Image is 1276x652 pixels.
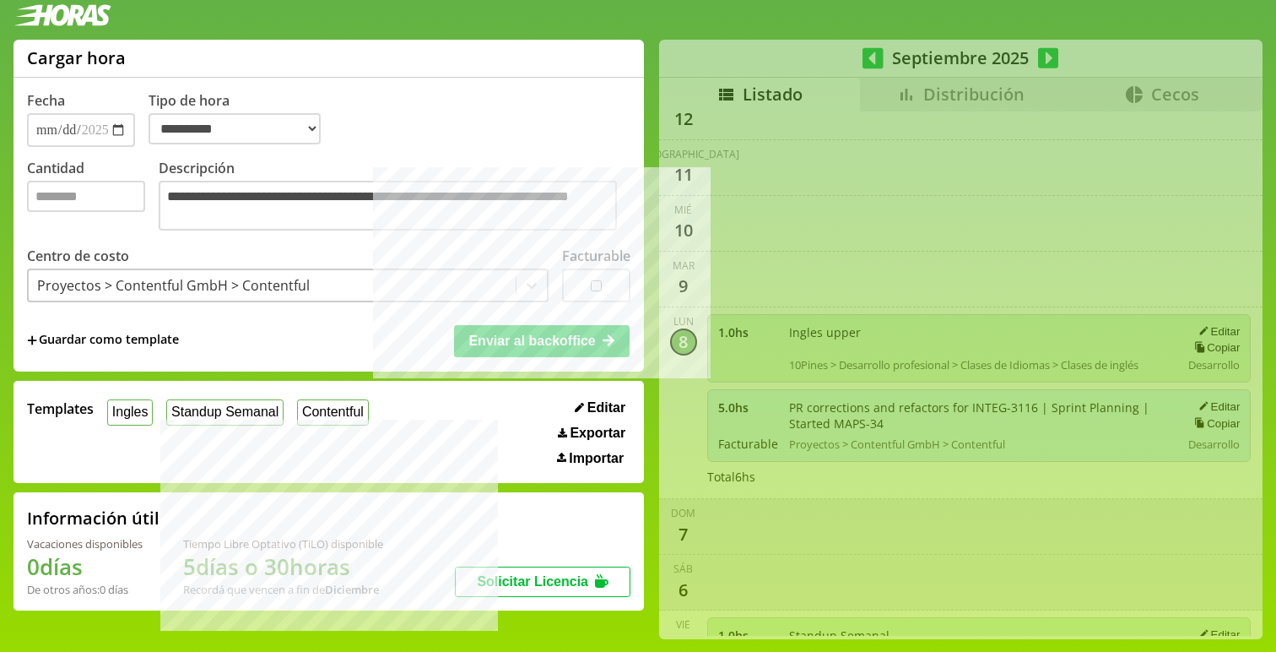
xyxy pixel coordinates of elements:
div: Proyectos > Contentful GmbH > Contentful [37,276,310,295]
div: Recordá que vencen a fin de [183,582,383,597]
b: Diciembre [325,582,379,597]
label: Fecha [27,91,65,110]
button: Exportar [553,425,630,442]
span: Templates [27,399,94,418]
span: Solicitar Licencia [477,574,588,589]
label: Tipo de hora [149,91,334,147]
img: logotipo [14,4,111,26]
label: Descripción [159,159,630,235]
h1: 5 días o 30 horas [183,551,383,582]
span: Importar [569,451,624,466]
div: Vacaciones disponibles [27,536,143,551]
button: Ingles [107,399,153,426]
h1: Cargar hora [27,46,126,69]
div: De otros años: 0 días [27,582,143,597]
button: Standup Semanal [166,399,284,426]
span: Exportar [570,426,625,441]
button: Editar [570,399,630,416]
span: +Guardar como template [27,331,179,350]
button: Contentful [297,399,369,426]
span: Editar [587,400,625,416]
span: + [27,331,37,350]
input: Cantidad [27,181,145,212]
label: Centro de costo [27,247,129,265]
h2: Información útil [27,507,159,530]
label: Cantidad [27,159,159,235]
button: Solicitar Licencia [455,567,630,597]
textarea: Descripción [159,181,617,231]
h1: 0 días [27,551,143,582]
span: Enviar al backoffice [468,334,595,348]
label: Facturable [562,247,630,265]
div: Tiempo Libre Optativo (TiLO) disponible [183,536,383,551]
select: Tipo de hora [149,113,321,144]
button: Enviar al backoffice [454,325,630,357]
